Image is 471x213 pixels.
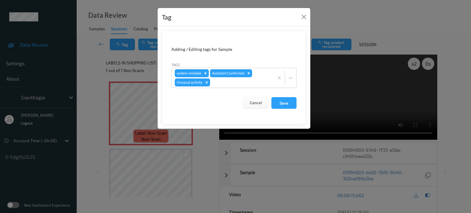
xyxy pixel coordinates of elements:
[171,46,297,52] div: Adding / Editing tags for Sample
[203,78,210,86] div: Remove Unusual activity
[175,69,202,77] div: system-mistake
[162,12,171,22] div: Tag
[243,97,268,109] button: Cancel
[210,69,245,77] div: Assistant Confirmed
[271,97,297,109] button: Save
[175,78,203,86] div: Unusual activity
[245,69,252,77] div: Remove Assistant Confirmed
[202,69,209,77] div: Remove system-mistake
[300,13,308,21] button: Close
[171,62,180,67] label: Tags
